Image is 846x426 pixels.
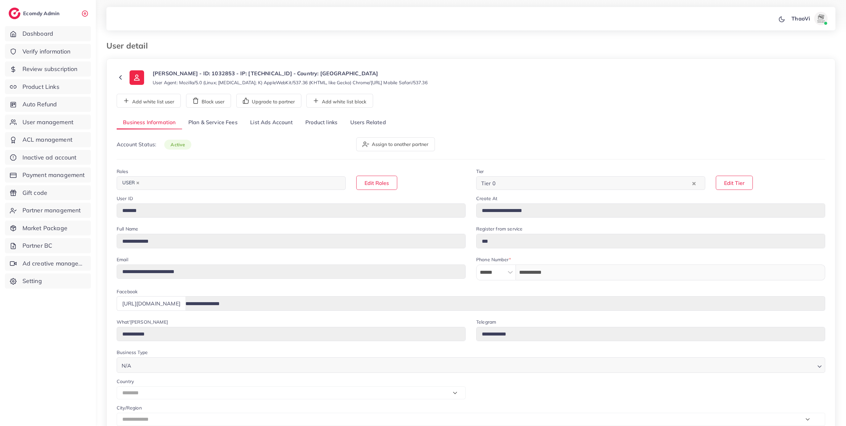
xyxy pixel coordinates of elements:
span: Gift code [22,189,47,197]
p: ThaoVi [791,15,810,22]
button: Upgrade to partner [236,94,301,108]
span: active [164,140,191,150]
span: Market Package [22,224,67,232]
a: ThaoViavatar [788,12,830,25]
a: Partner management [5,203,91,218]
div: Search for option [117,176,346,190]
a: Gift code [5,185,91,200]
label: What'[PERSON_NAME] [117,319,168,325]
div: Search for option [117,357,825,373]
div: [URL][DOMAIN_NAME] [117,296,186,310]
input: Search for option [133,359,815,371]
button: Assign to another partner [356,137,435,151]
a: Business Information [117,116,182,130]
label: User ID [117,195,133,202]
label: Register from service [476,226,522,232]
a: Auto Refund [5,97,91,112]
label: Tier [476,168,484,175]
label: City/Region [117,405,142,411]
input: Search for option [498,178,691,188]
label: Full Name [117,226,138,232]
a: Users Related [344,116,392,130]
a: Ad creative management [5,256,91,271]
a: Product Links [5,79,91,94]
span: User management [22,118,73,126]
span: Review subscription [22,65,78,73]
span: N/A [120,361,133,371]
img: logo [9,8,20,19]
a: Plan & Service Fees [182,116,244,130]
a: List Ads Account [244,116,299,130]
a: Dashboard [5,26,91,41]
span: Inactive ad account [22,153,77,162]
a: Payment management [5,167,91,183]
a: Product links [299,116,344,130]
label: Email [117,256,128,263]
label: Country [117,378,134,385]
button: Clear Selected [692,179,696,187]
img: avatar [814,12,827,25]
span: Product Links [22,83,59,91]
span: Tier 0 [480,178,497,188]
span: USER [119,178,142,188]
label: Create At [476,195,497,202]
a: ACL management [5,132,91,147]
span: Dashboard [22,29,53,38]
button: Edit Roles [356,176,397,190]
img: ic-user-info.36bf1079.svg [130,70,144,85]
span: Auto Refund [22,100,57,109]
span: Ad creative management [22,259,86,268]
label: Roles [117,168,128,175]
button: Edit Tier [716,176,753,190]
a: Inactive ad account [5,150,91,165]
span: Verify information [22,47,71,56]
p: [PERSON_NAME] - ID: 1032853 - IP: [TECHNICAL_ID] - Country: [GEOGRAPHIC_DATA] [153,69,428,77]
span: Payment management [22,171,85,179]
label: Phone Number [476,256,511,263]
a: Verify information [5,44,91,59]
input: Search for option [143,178,337,188]
a: Review subscription [5,61,91,77]
label: Business Type [117,349,148,356]
label: Facebook [117,288,137,295]
a: logoEcomdy Admin [9,8,61,19]
button: Block user [186,94,231,108]
span: Setting [22,277,42,285]
button: Deselect USER [136,181,139,185]
h2: Ecomdy Admin [23,10,61,17]
span: Partner management [22,206,81,215]
div: Search for option [476,176,705,190]
p: Account Status: [117,140,191,149]
h3: User detail [106,41,153,51]
a: User management [5,115,91,130]
a: Setting [5,273,91,289]
a: Market Package [5,221,91,236]
span: Partner BC [22,241,53,250]
label: Telegram [476,319,496,325]
small: User Agent: Mozilla/5.0 (Linux; [MEDICAL_DATA]; K) AppleWebKit/537.36 (KHTML, like Gecko) Chrome/... [153,79,428,86]
button: Add white list block [306,94,373,108]
span: ACL management [22,135,72,144]
a: Partner BC [5,238,91,253]
button: Add white list user [117,94,181,108]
